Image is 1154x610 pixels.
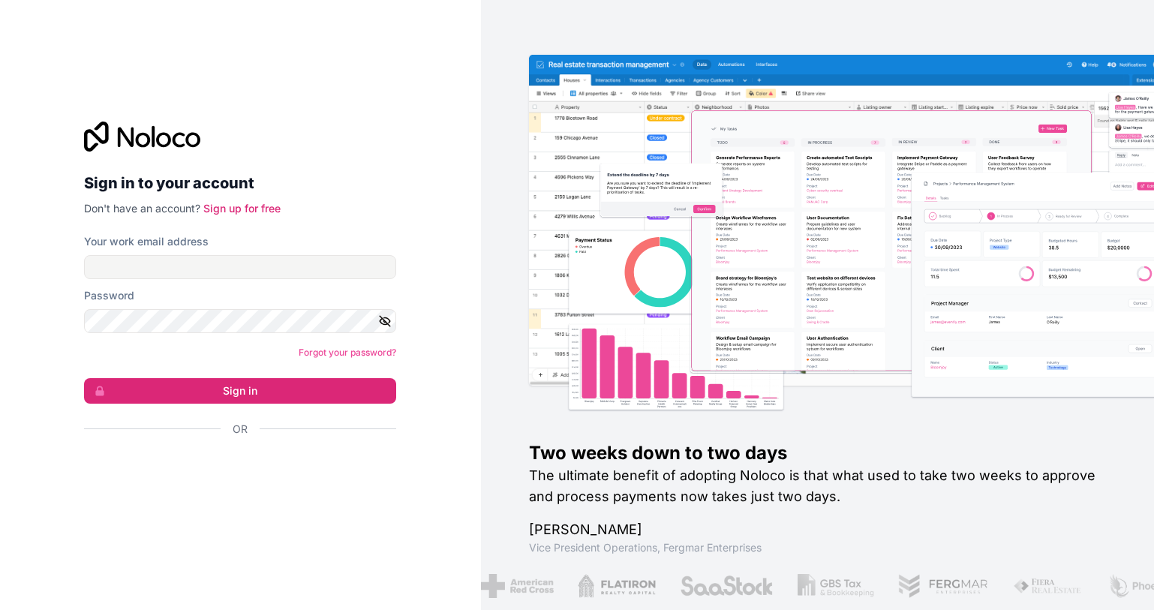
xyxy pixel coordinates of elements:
[577,574,655,598] img: /assets/flatiron-C8eUkumj.png
[679,574,774,598] img: /assets/saastock-C6Zbiodz.png
[84,309,396,333] input: Password
[84,255,396,279] input: Email address
[233,422,248,437] span: Or
[1012,574,1083,598] img: /assets/fiera-fwj2N5v4.png
[203,202,281,215] a: Sign up for free
[529,540,1106,555] h1: Vice President Operations , Fergmar Enterprises
[84,288,134,303] label: Password
[84,234,209,249] label: Your work email address
[529,519,1106,540] h1: [PERSON_NAME]
[299,347,396,358] a: Forgot your password?
[529,441,1106,465] h1: Two weeks down to two days
[897,574,989,598] img: /assets/fergmar-CudnrXN5.png
[480,574,553,598] img: /assets/american-red-cross-BAupjrZR.png
[84,202,200,215] span: Don't have an account?
[529,465,1106,507] h2: The ultimate benefit of adopting Noloco is that what used to take two weeks to approve and proces...
[84,378,396,404] button: Sign in
[797,574,873,598] img: /assets/gbstax-C-GtDUiK.png
[84,170,396,197] h2: Sign in to your account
